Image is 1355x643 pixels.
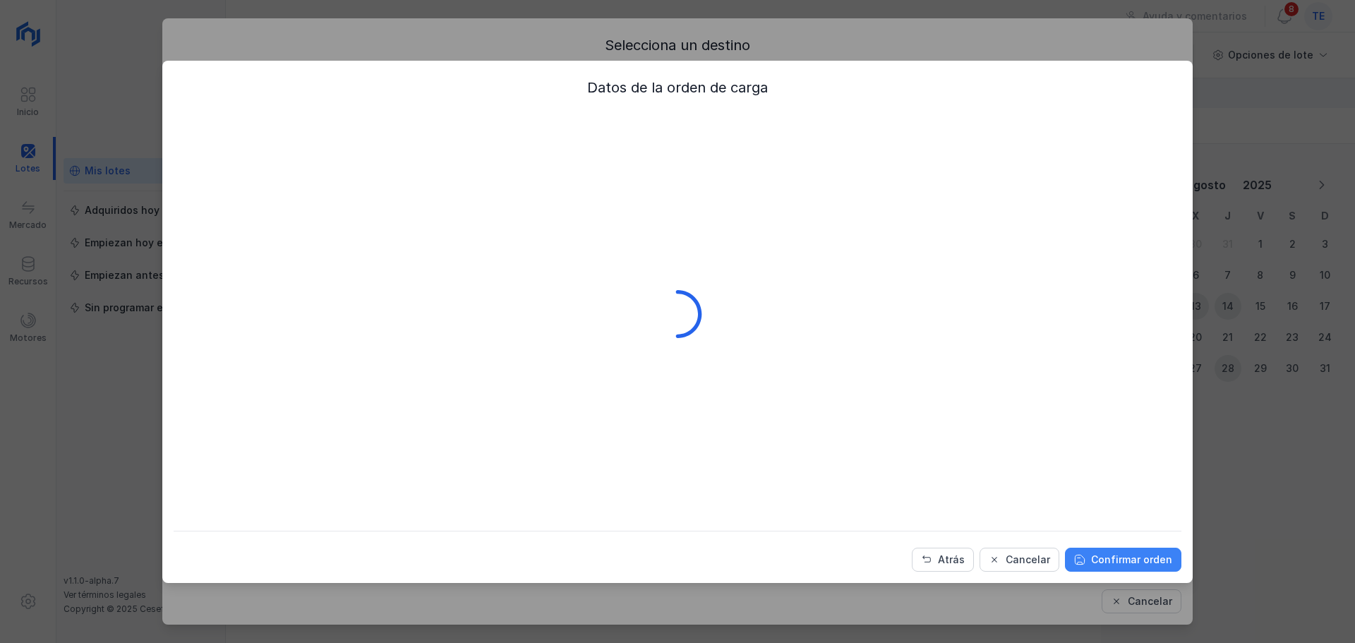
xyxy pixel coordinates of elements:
[1006,553,1050,567] div: Cancelar
[912,548,974,572] button: Atrás
[1091,553,1172,567] div: Confirmar orden
[938,553,965,567] div: Atrás
[980,548,1059,572] button: Cancelar
[174,78,1181,97] div: Datos de la orden de carga
[1065,548,1181,572] button: Confirmar orden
